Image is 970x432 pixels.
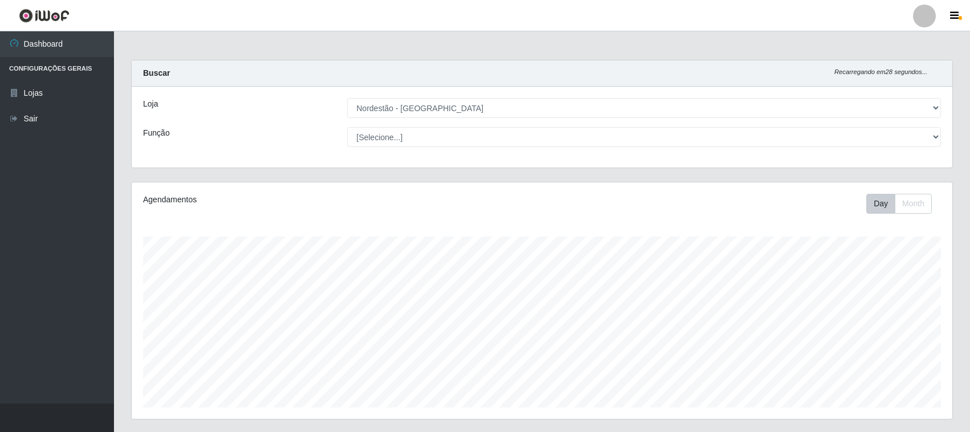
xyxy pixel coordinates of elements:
div: First group [866,194,932,214]
button: Month [895,194,932,214]
div: Toolbar with button groups [866,194,941,214]
label: Função [143,127,170,139]
button: Day [866,194,895,214]
label: Loja [143,98,158,110]
i: Recarregando em 28 segundos... [834,68,927,75]
div: Agendamentos [143,194,466,206]
strong: Buscar [143,68,170,78]
img: CoreUI Logo [19,9,70,23]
